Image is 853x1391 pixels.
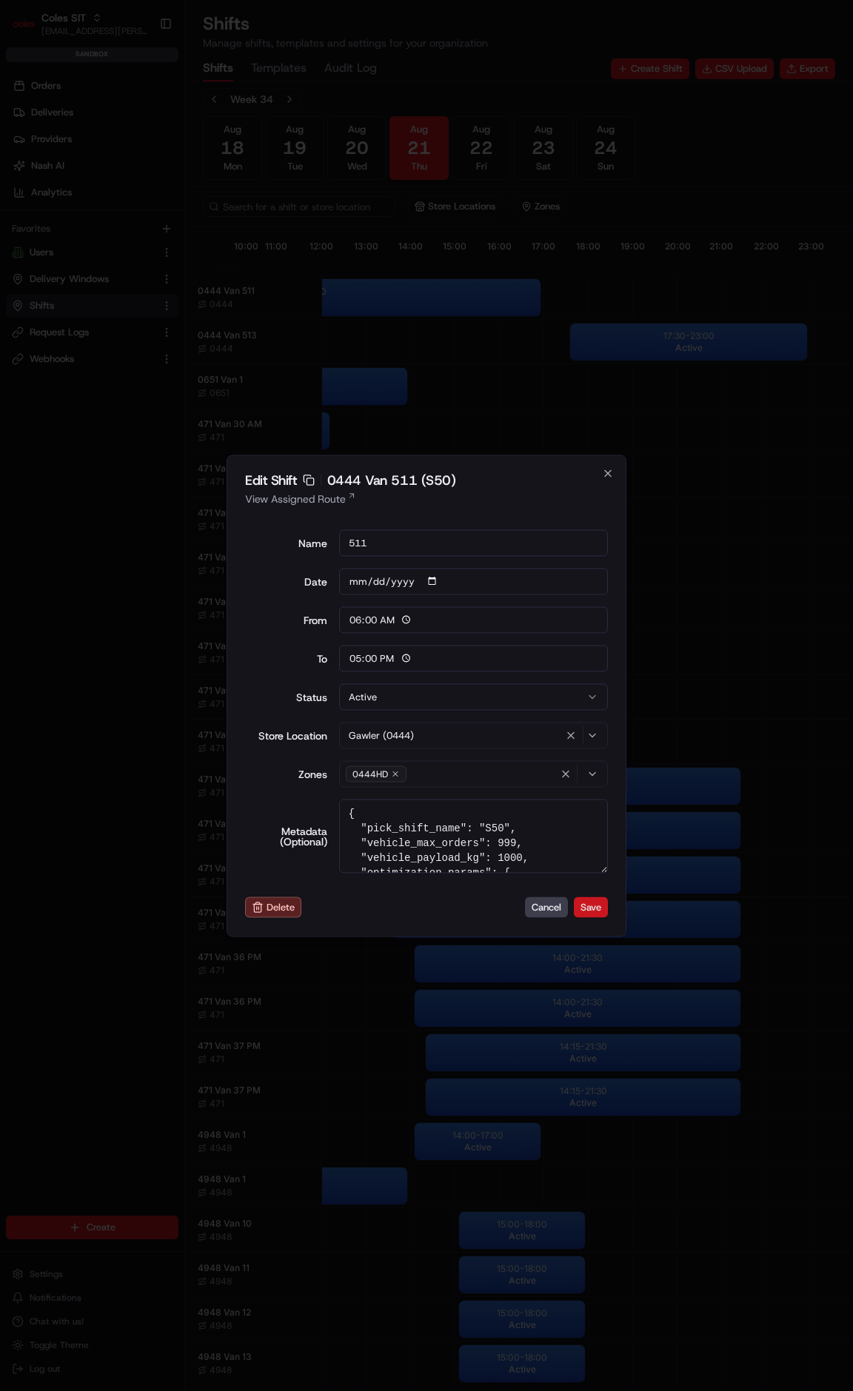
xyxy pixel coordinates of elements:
[245,537,327,548] label: Name
[339,529,609,556] input: Shift name
[245,473,608,486] h2: Edit Shift
[39,95,244,111] input: Clear
[245,825,327,846] label: Metadata (Optional)
[245,768,327,779] label: Zones
[104,250,179,262] a: Powered byPylon
[252,146,270,164] button: Start new chat
[525,897,568,918] button: Cancel
[245,730,327,740] label: Store Location
[30,215,113,229] span: Knowledge Base
[327,473,456,486] span: 0444 Van 511 (S50)
[119,209,244,235] a: 💻API Documentation
[574,897,608,918] button: Save
[245,653,327,663] div: To
[50,141,243,156] div: Start new chat
[245,896,301,917] button: Delete
[349,728,414,742] span: Gawler (0444)
[352,768,388,780] span: 0444HD
[339,760,609,787] button: 0444HD
[15,15,44,44] img: Nash
[140,215,238,229] span: API Documentation
[9,209,119,235] a: 📗Knowledge Base
[125,216,137,228] div: 💻
[50,156,187,168] div: We're available if you need us!
[15,59,270,83] p: Welcome 👋
[245,491,608,506] a: View Assigned Route
[245,691,327,702] label: Status
[245,576,327,586] label: Date
[147,251,179,262] span: Pylon
[339,799,609,873] textarea: { "pick_shift_name": "S50", "vehicle_max_orders": 999, "vehicle_payload_kg": 1000, "optimization_...
[15,141,41,168] img: 1736555255976-a54dd68f-1ca7-489b-9aae-adbdc363a1c4
[15,216,27,228] div: 📗
[245,614,327,625] div: From
[339,722,609,748] button: Gawler (0444)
